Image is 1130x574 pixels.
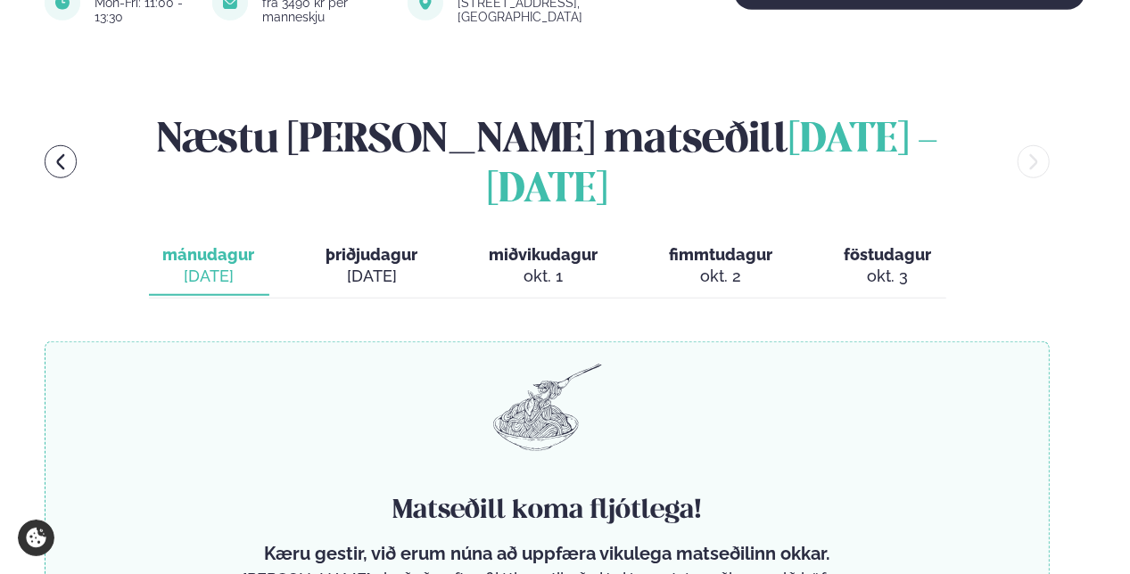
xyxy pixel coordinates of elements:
div: okt. 3 [845,266,932,287]
button: miðvikudagur okt. 1 [475,237,613,296]
span: miðvikudagur [490,245,598,264]
button: mánudagur [DATE] [149,237,269,296]
div: [DATE] [326,266,418,287]
span: þriðjudagur [326,245,418,264]
button: menu-btn-left [45,145,78,178]
p: Kæru gestir, við erum núna að uppfæra vikulega matseðilinn okkar. [236,543,859,564]
span: föstudagur [845,245,932,264]
div: [DATE] [163,266,255,287]
span: mánudagur [163,245,255,264]
button: föstudagur okt. 3 [830,237,946,296]
a: Cookie settings [18,520,54,556]
button: fimmtudagur okt. 2 [656,237,788,296]
h2: Næstu [PERSON_NAME] matseðill [98,108,996,216]
div: okt. 1 [490,266,598,287]
button: þriðjudagur [DATE] [312,237,433,296]
a: link [458,6,671,28]
button: menu-btn-right [1018,145,1051,178]
img: pasta [493,364,602,451]
span: fimmtudagur [670,245,773,264]
h4: Matseðill koma fljótlega! [236,493,859,529]
div: okt. 2 [670,266,773,287]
